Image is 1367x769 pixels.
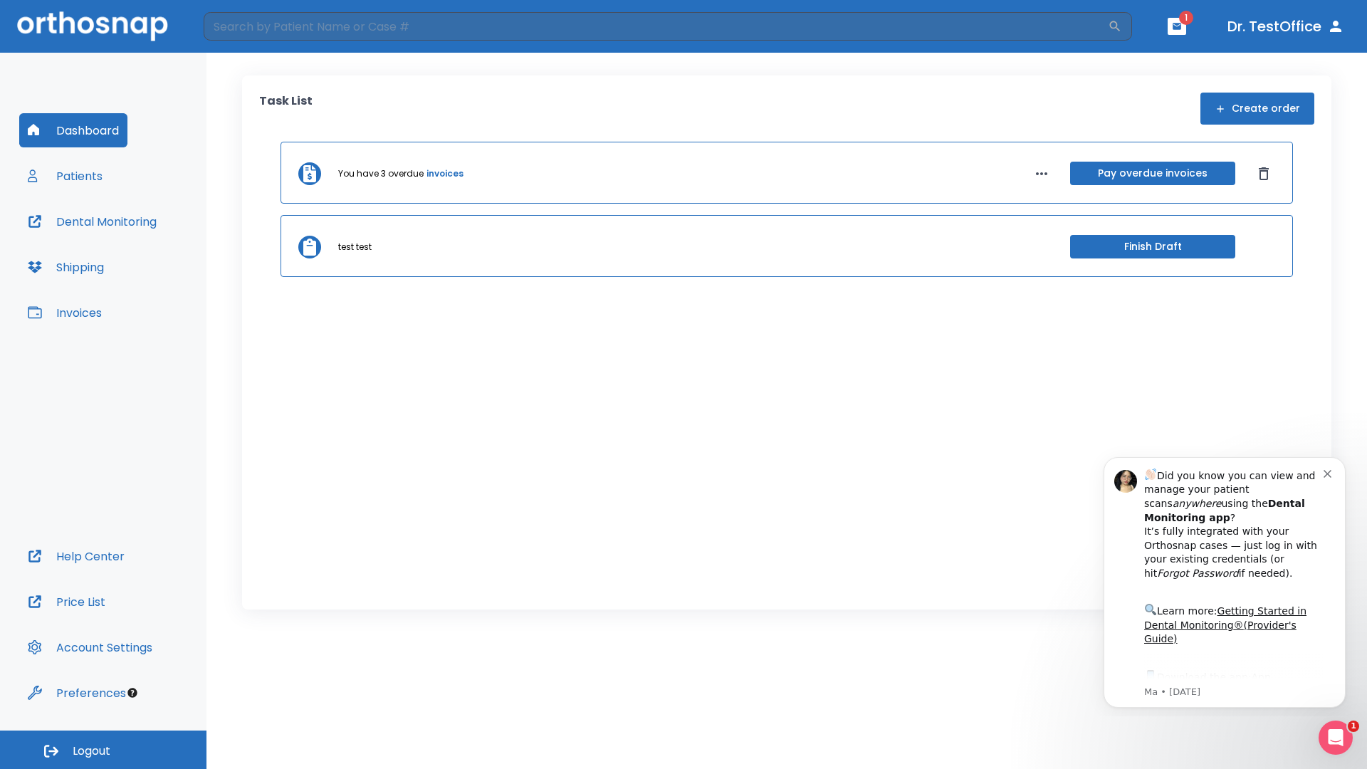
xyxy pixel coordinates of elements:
[426,167,463,180] a: invoices
[338,241,372,253] p: test test
[19,250,112,284] button: Shipping
[19,630,161,664] button: Account Settings
[1319,721,1353,755] iframe: Intercom live chat
[17,11,168,41] img: Orthosnap
[19,159,111,193] button: Patients
[1200,93,1314,125] button: Create order
[1082,444,1367,716] iframe: Intercom notifications message
[1179,11,1193,25] span: 1
[19,295,110,330] button: Invoices
[241,22,253,33] button: Dismiss notification
[62,241,241,254] p: Message from Ma, sent 5w ago
[19,539,133,573] button: Help Center
[1070,235,1235,258] button: Finish Draft
[73,743,110,759] span: Logout
[19,204,165,239] button: Dental Monitoring
[259,93,313,125] p: Task List
[338,167,424,180] p: You have 3 overdue
[19,113,127,147] button: Dashboard
[204,12,1108,41] input: Search by Patient Name or Case #
[126,686,139,699] div: Tooltip anchor
[19,676,135,710] button: Preferences
[1222,14,1350,39] button: Dr. TestOffice
[1070,162,1235,185] button: Pay overdue invoices
[1252,162,1275,185] button: Dismiss
[62,224,241,296] div: Download the app: | ​ Let us know if you need help getting started!
[19,585,114,619] button: Price List
[1348,721,1359,732] span: 1
[62,227,189,253] a: App Store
